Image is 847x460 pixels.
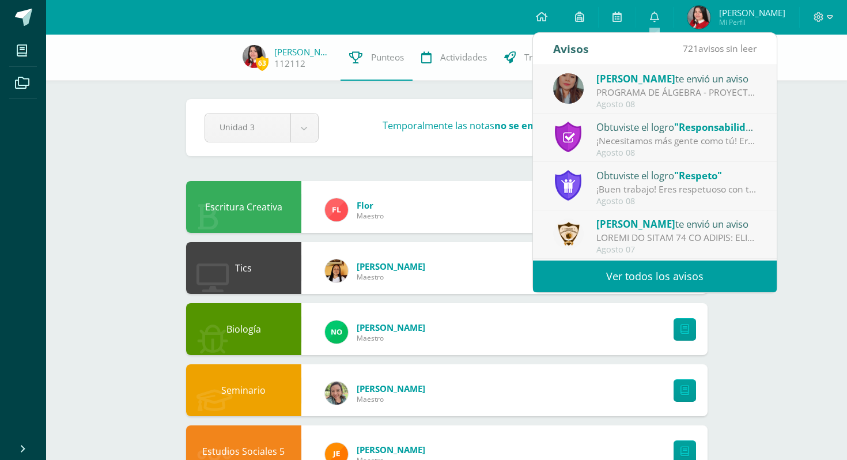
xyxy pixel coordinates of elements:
[186,181,301,233] div: Escritura Creativa
[205,114,318,142] a: Unidad 3
[553,218,584,249] img: a46afb417ae587891c704af89211ce97.png
[596,71,757,86] div: te envió un aviso
[357,261,425,272] span: [PERSON_NAME]
[674,169,722,182] span: "Respeto"
[553,73,584,104] img: 56a73a1a4f15c79f6dbfa4a08ea075c8.png
[596,119,757,134] div: Obtuviste el logro
[256,56,269,70] span: 63
[719,17,785,27] span: Mi Perfil
[596,197,757,206] div: Agosto 08
[357,322,425,333] span: [PERSON_NAME]
[357,383,425,394] span: [PERSON_NAME]
[683,42,757,55] span: avisos sin leer
[186,303,301,355] div: Biología
[357,199,384,211] span: Flor
[687,6,710,29] img: 42d96c7741d2f04471877b2121bbfa91.png
[274,58,305,70] a: 112112
[596,100,757,110] div: Agosto 08
[325,259,348,282] img: 405e426cf699282c02b6e6c69ff5ea82.png
[596,168,757,183] div: Obtuviste el logro
[553,33,589,65] div: Avisos
[719,7,785,18] span: [PERSON_NAME]
[357,444,425,455] span: [PERSON_NAME]
[533,261,777,292] a: Ver todos los avisos
[596,86,757,99] div: PROGRAMA DE ÁLGEBRA - PROYECTO 7: Buena tarde, se envían las hojas de trabajo del Proyecto 7 de Á...
[440,51,487,63] span: Actividades
[357,394,425,404] span: Maestro
[596,216,757,231] div: te envió un aviso
[325,321,348,344] img: 0c579654ad55c33df32e4605ec9837f6.png
[596,183,757,196] div: ¡Buen trabajo! Eres respetuoso con tus compañeros y autoridades, demuestras aprecio y reconocimie...
[186,364,301,416] div: Seminario
[371,51,404,63] span: Punteos
[243,45,266,68] img: 42d96c7741d2f04471877b2121bbfa91.png
[357,211,384,221] span: Maestro
[496,35,579,81] a: Trayectoria
[325,198,348,221] img: ee4c80e74de24197546d7f698c8a9300.png
[596,217,675,231] span: [PERSON_NAME]
[341,35,413,81] a: Punteos
[596,245,757,255] div: Agosto 07
[220,114,276,141] span: Unidad 3
[413,35,496,81] a: Actividades
[674,120,762,134] span: "Responsabilidad"
[325,382,348,405] img: 122e9714e10bb4c5f892dd210be2c6fb.png
[494,119,632,132] strong: no se encuentran disponibles
[683,42,698,55] span: 721
[524,51,570,63] span: Trayectoria
[596,148,757,158] div: Agosto 08
[186,242,301,294] div: Tics
[596,231,757,244] div: CLASES EN LÍNEA 14 DE AGOSTO: COLEGIO EL SAGRADO CORAZÓN. "AÑO DE LA LUZ Y ESPERANZA" Circular 20...
[357,272,425,282] span: Maestro
[596,134,757,148] div: ¡Necesitamos más gente como tú! Eres de las pocas personas que llega a tiempo, que no pide prórro...
[274,46,332,58] a: [PERSON_NAME]
[357,333,425,343] span: Maestro
[596,72,675,85] span: [PERSON_NAME]
[383,119,634,132] h3: Temporalmente las notas .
